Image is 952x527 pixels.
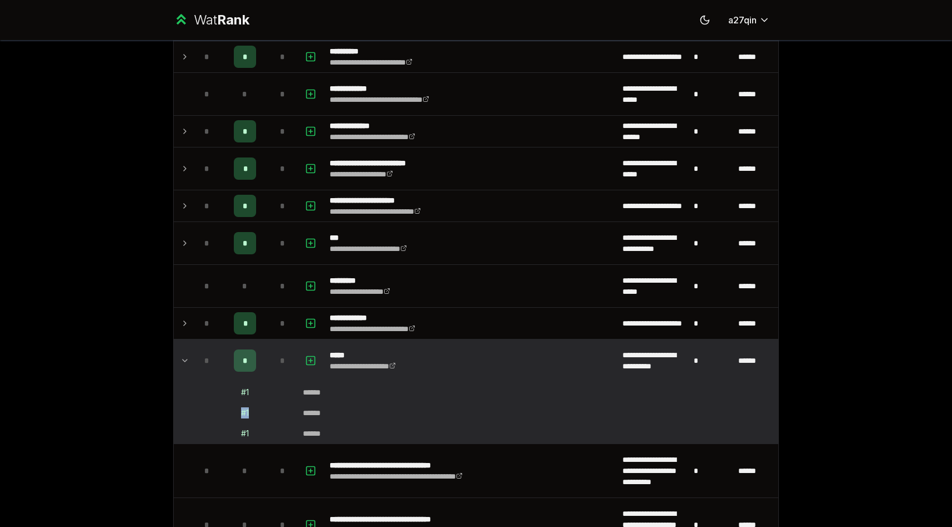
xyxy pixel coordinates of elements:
[241,387,249,398] div: # 1
[194,11,249,29] div: Wat
[241,428,249,439] div: # 1
[728,13,757,27] span: a27qin
[241,407,249,418] div: # 1
[719,10,779,30] button: a27qin
[173,11,249,29] a: WatRank
[217,12,249,28] span: Rank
